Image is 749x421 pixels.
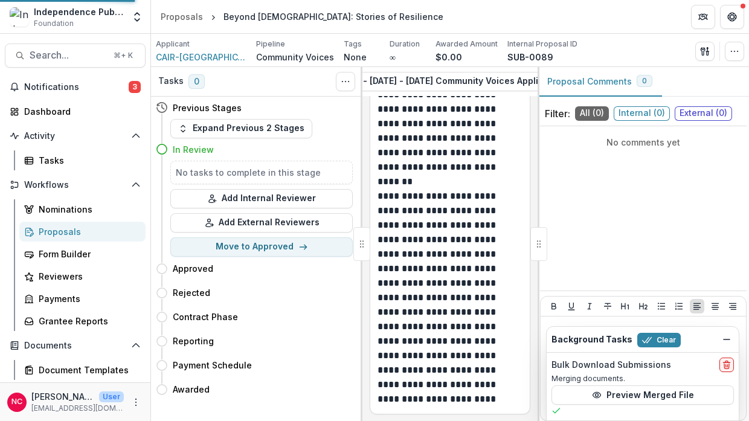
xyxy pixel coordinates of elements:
[170,189,353,208] button: Add Internal Reviewer
[256,39,285,50] p: Pipeline
[551,373,734,384] p: Merging documents.
[170,237,353,257] button: Move to Approved
[30,50,106,61] span: Search...
[5,336,146,355] button: Open Documents
[24,82,129,92] span: Notifications
[156,39,190,50] p: Applicant
[173,143,214,156] h4: In Review
[173,359,252,371] h4: Payment Schedule
[173,310,238,323] h4: Contract Phase
[39,364,136,376] div: Document Templates
[256,51,334,63] p: Community Voices
[507,51,553,63] p: SUB-0089
[614,106,670,121] span: Internal ( 0 )
[34,18,74,29] span: Foundation
[170,213,353,233] button: Add External Reviewers
[39,248,136,260] div: Form Builder
[642,77,647,85] span: 0
[24,341,126,351] span: Documents
[19,150,146,170] a: Tasks
[19,266,146,286] a: Reviewers
[39,315,136,327] div: Grantee Reports
[39,154,136,167] div: Tasks
[99,391,124,402] p: User
[19,360,146,380] a: Document Templates
[636,299,651,313] button: Heading 2
[5,101,146,121] a: Dashboard
[24,180,126,190] span: Workflows
[564,299,579,313] button: Underline
[19,199,146,219] a: Nominations
[436,51,462,63] p: $0.00
[390,39,420,50] p: Duration
[436,39,498,50] p: Awarded Amount
[111,49,135,62] div: ⌘ + K
[156,51,246,63] a: CAIR-[GEOGRAPHIC_DATA]
[176,166,347,179] h5: No tasks to complete in this stage
[34,5,124,18] div: Independence Public Media Foundation
[129,5,146,29] button: Open entity switcher
[24,105,136,118] div: Dashboard
[344,51,367,63] p: None
[5,77,146,97] button: Notifications3
[24,131,126,141] span: Activity
[156,8,208,25] a: Proposals
[5,126,146,146] button: Open Activity
[39,270,136,283] div: Reviewers
[582,299,597,313] button: Italicize
[507,39,577,50] p: Internal Proposal ID
[551,385,734,405] button: Preview Merged File
[19,311,146,331] a: Grantee Reports
[173,286,210,299] h4: Rejected
[708,299,722,313] button: Align Center
[39,292,136,305] div: Payments
[719,358,734,372] button: delete
[173,383,210,396] h4: Awarded
[170,119,312,138] button: Expand Previous 2 Stages
[720,5,744,29] button: Get Help
[690,299,704,313] button: Align Left
[19,289,146,309] a: Payments
[547,299,561,313] button: Bold
[618,299,632,313] button: Heading 1
[173,101,242,114] h4: Previous Stages
[242,72,602,91] button: CAIR-[GEOGRAPHIC_DATA] - [DATE] - [DATE] Community Voices Application
[19,222,146,242] a: Proposals
[5,43,146,68] button: Search...
[551,360,671,370] h2: Bulk Download Submissions
[719,332,734,347] button: Dismiss
[173,262,213,275] h4: Approved
[19,244,146,264] a: Form Builder
[551,335,632,345] h2: Background Tasks
[188,74,205,89] span: 0
[390,51,396,63] p: ∞
[39,203,136,216] div: Nominations
[10,7,29,27] img: Independence Public Media Foundation
[538,67,662,97] button: Proposal Comments
[637,333,681,347] button: Clear
[223,10,443,23] div: Beyond [DEMOGRAPHIC_DATA]: Stories of Resilience
[545,136,742,149] p: No comments yet
[672,299,686,313] button: Ordered List
[156,8,448,25] nav: breadcrumb
[31,390,94,403] p: [PERSON_NAME]
[344,39,362,50] p: Tags
[654,299,669,313] button: Bullet List
[129,395,143,410] button: More
[39,225,136,238] div: Proposals
[575,106,609,121] span: All ( 0 )
[158,76,184,86] h3: Tasks
[31,403,124,414] p: [EMAIL_ADDRESS][DOMAIN_NAME]
[173,335,214,347] h4: Reporting
[336,72,355,91] button: Toggle View Cancelled Tasks
[675,106,732,121] span: External ( 0 )
[161,10,203,23] div: Proposals
[11,398,22,406] div: Nuala Cabral
[5,175,146,194] button: Open Workflows
[545,106,570,121] p: Filter:
[725,299,740,313] button: Align Right
[691,5,715,29] button: Partners
[129,81,141,93] span: 3
[600,299,615,313] button: Strike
